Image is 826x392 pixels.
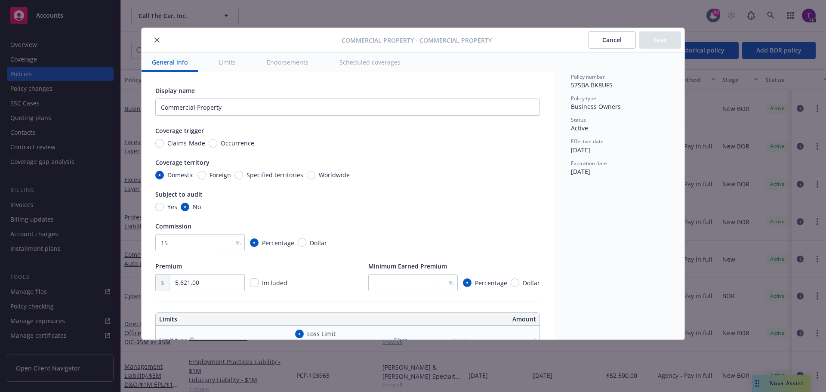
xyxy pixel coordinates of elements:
[262,279,287,287] span: Included
[181,203,189,211] input: No
[571,73,605,80] span: Policy number
[155,86,195,95] span: Display name
[298,238,306,247] input: Dollar
[155,203,164,211] input: Yes
[236,238,241,247] span: %
[571,81,613,89] span: 57SBA BK8UFS
[571,167,590,176] span: [DATE]
[571,124,588,132] span: Active
[221,139,254,148] span: Occurrence
[155,262,182,270] span: Premium
[193,202,201,211] span: No
[342,36,492,45] span: Commercial Property - Commercial Property
[571,102,621,111] span: Business Owners
[208,52,246,72] button: Limits
[449,278,454,287] span: %
[329,52,411,72] button: Scheduled coverages
[468,338,536,350] input: 0.00
[210,170,231,179] span: Foreign
[159,336,188,345] div: Limit type
[155,158,210,167] span: Coverage territory
[571,160,607,167] span: Expiration date
[250,238,259,247] input: Percentage
[167,202,177,211] span: Yes
[209,139,217,148] input: Occurrence
[256,52,319,72] button: Endorsements
[156,313,309,326] th: Limits
[170,275,244,291] input: 0.00
[310,238,327,247] span: Dollar
[463,278,472,287] input: Percentage
[262,238,294,247] span: Percentage
[475,278,507,287] span: Percentage
[588,31,636,49] button: Cancel
[167,170,194,179] span: Domestic
[307,329,336,338] span: Loss Limit
[152,35,162,45] button: close
[389,334,412,346] button: Clear
[155,190,203,198] span: Subject to audit
[155,139,164,148] input: Claims-Made
[295,330,304,338] input: Loss Limit
[571,146,590,154] span: [DATE]
[368,262,447,270] span: Minimum Earned Premium
[247,170,303,179] span: Specified territories
[155,127,204,135] span: Coverage trigger
[234,171,243,179] input: Specified territories
[197,171,206,179] input: Foreign
[307,171,315,179] input: Worldwide
[511,278,519,287] input: Dollar
[142,52,198,72] button: General info
[571,116,586,123] span: Status
[155,222,191,230] span: Commission
[155,171,164,179] input: Domestic
[523,278,540,287] span: Dollar
[167,139,205,148] span: Claims-Made
[571,95,596,102] span: Policy type
[319,170,350,179] span: Worldwide
[351,313,539,326] th: Amount
[571,138,604,145] span: Effective date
